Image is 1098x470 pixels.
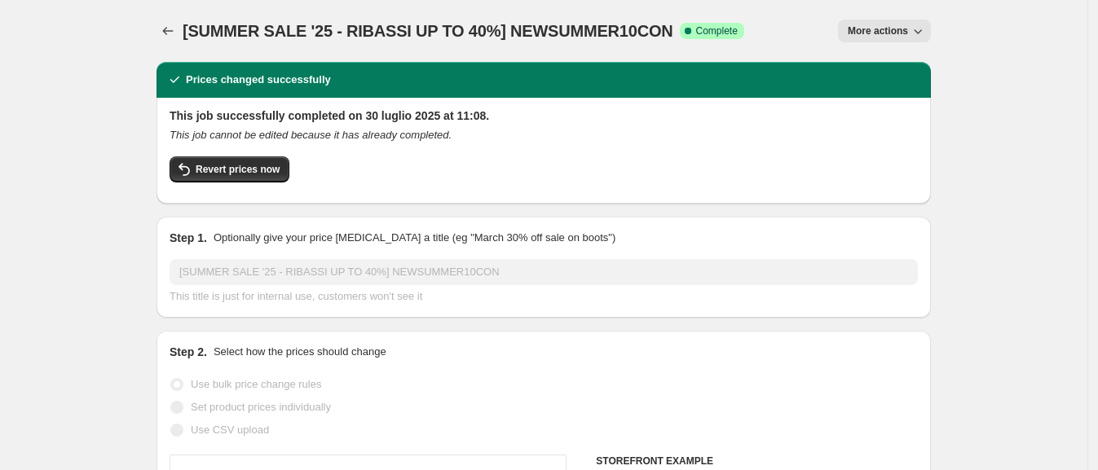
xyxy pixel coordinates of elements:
[696,24,738,37] span: Complete
[191,401,331,413] span: Set product prices individually
[170,129,452,141] i: This job cannot be edited because it has already completed.
[596,455,918,468] h6: STOREFRONT EXAMPLE
[186,72,331,88] h2: Prices changed successfully
[214,230,615,246] p: Optionally give your price [MEDICAL_DATA] a title (eg "March 30% off sale on boots")
[848,24,908,37] span: More actions
[157,20,179,42] button: Price change jobs
[170,156,289,182] button: Revert prices now
[170,230,207,246] h2: Step 1.
[196,163,280,176] span: Revert prices now
[170,290,422,302] span: This title is just for internal use, customers won't see it
[170,108,918,124] h2: This job successfully completed on 30 luglio 2025 at 11:08.
[214,344,386,360] p: Select how the prices should change
[838,20,931,42] button: More actions
[183,22,673,40] span: [SUMMER SALE '25 - RIBASSI UP TO 40%] NEWSUMMER10CON
[170,259,918,285] input: 30% off holiday sale
[191,424,269,436] span: Use CSV upload
[191,378,321,390] span: Use bulk price change rules
[170,344,207,360] h2: Step 2.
